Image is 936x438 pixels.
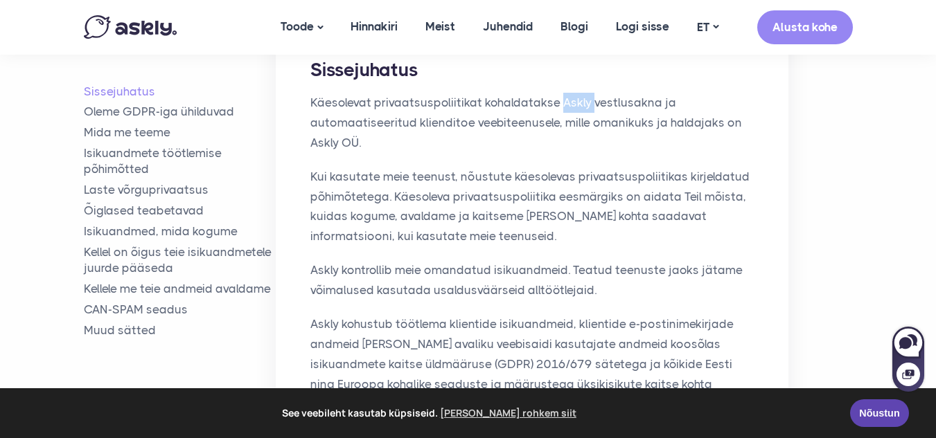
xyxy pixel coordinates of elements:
[84,125,276,140] a: Mida me teeme
[84,83,276,99] a: Sissejuhatus
[310,167,754,247] p: Kui kasutate meie teenust, nõustute käesolevas privaatsuspoliitikas kirjeldatud põhimõtetega. Käe...
[310,260,754,300] p: Askly kontrollib meie omandatud isikuandmeid. Teatud teenuste jaoks jätame võimalused kasutada us...
[84,203,276,219] a: Õiglased teabetavad
[84,15,177,39] img: Askly
[20,403,840,423] span: See veebileht kasutab küpsiseid.
[438,403,579,423] a: learn more about cookies
[84,145,276,177] a: Isikuandmete töötlemise põhimõtted
[891,324,926,393] iframe: Askly chat
[850,399,909,427] a: Nõustun
[310,57,754,82] h2: Sissejuhatus
[84,322,276,338] a: Muud sätted
[84,223,276,239] a: Isikuandmed, mida kogume
[84,182,276,198] a: Laste võrguprivaatsus
[84,280,276,296] a: Kellele me teie andmeid avaldame
[84,104,276,120] a: Oleme GDPR-iga ühilduvad
[84,244,276,276] a: Kellel on õigus teie isikuandmetele juurde pääseda
[310,93,754,153] p: Käesolevat privaatsuspoliitikat kohaldatakse Askly vestlusakna ja automaatiseeritud klienditoe ve...
[757,10,853,44] a: Alusta kohe
[84,301,276,317] a: CAN-SPAM seadus
[683,17,732,37] a: ET
[310,314,754,414] p: Askly kohustub töötlema klientide isikuandmeid, klientide e-postinimekirjade andmeid [PERSON_NAME...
